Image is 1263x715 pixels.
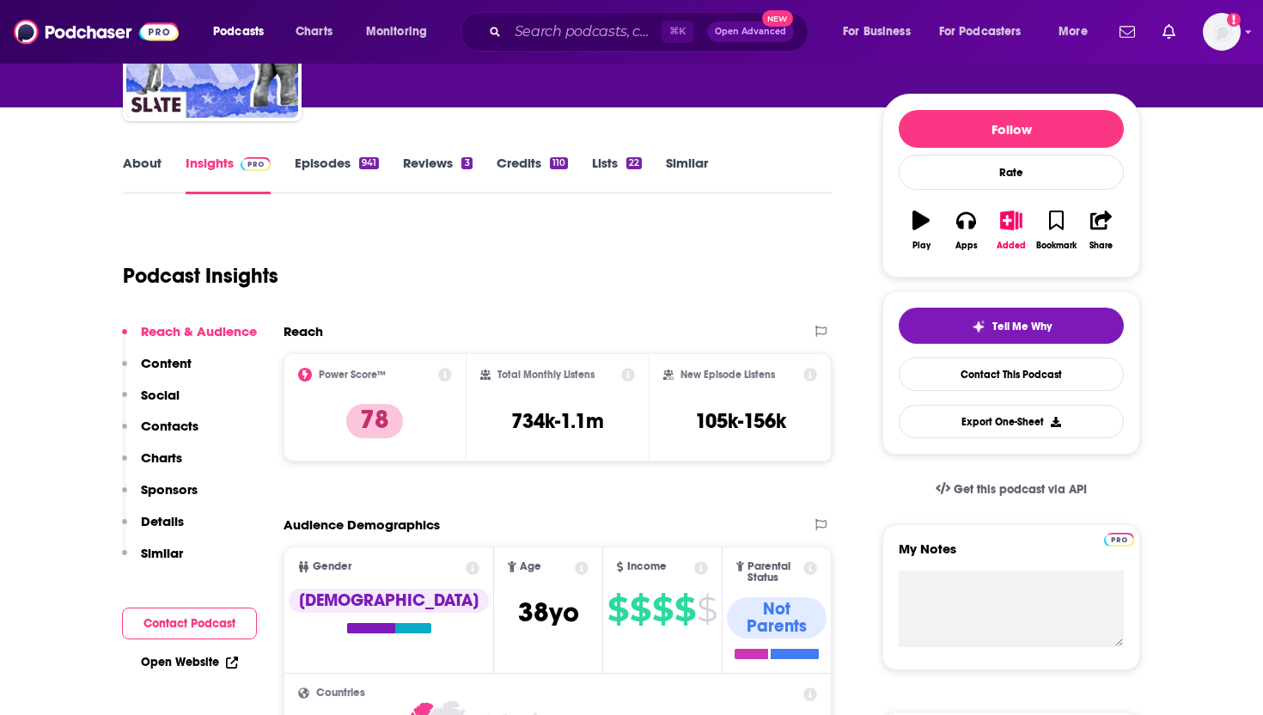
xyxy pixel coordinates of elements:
button: Similar [122,545,183,577]
p: 78 [346,404,403,438]
span: More [1059,20,1088,44]
h2: New Episode Listens [680,369,775,381]
img: Podchaser Pro [241,157,271,171]
input: Search podcasts, credits, & more... [508,18,662,46]
a: Contact This Podcast [899,357,1124,391]
button: Content [122,355,192,387]
button: Details [122,513,184,545]
div: [DEMOGRAPHIC_DATA] [289,589,489,613]
a: Reviews3 [403,155,472,194]
div: 941 [359,157,379,169]
span: For Podcasters [939,20,1022,44]
button: tell me why sparkleTell Me Why [899,308,1124,344]
span: For Business [843,20,911,44]
span: 38 yo [518,596,579,629]
button: open menu [1046,18,1109,46]
span: Open Advanced [715,27,786,36]
a: InsightsPodchaser Pro [186,155,271,194]
a: Show notifications dropdown [1156,17,1182,46]
span: ⌘ K [662,21,693,43]
span: Gender [313,561,351,572]
div: Not Parents [727,597,827,639]
button: Show profile menu [1203,13,1241,51]
button: Apps [943,199,988,261]
img: tell me why sparkle [972,320,985,333]
span: Monitoring [366,20,427,44]
div: Added [997,241,1026,251]
button: Share [1079,199,1124,261]
p: Charts [141,449,182,466]
span: Podcasts [213,20,264,44]
button: Export One-Sheet [899,405,1124,438]
a: About [123,155,162,194]
div: Apps [955,241,978,251]
button: open menu [201,18,286,46]
a: Episodes941 [295,155,379,194]
a: Charts [284,18,343,46]
span: $ [630,596,650,623]
button: Open AdvancedNew [707,21,794,42]
button: open menu [928,18,1046,46]
img: User Profile [1203,13,1241,51]
button: open menu [354,18,449,46]
p: Contacts [141,418,198,434]
h2: Audience Demographics [284,516,440,533]
button: Follow [899,110,1124,148]
div: 110 [550,157,568,169]
span: Logged in as LaurenSWPR [1203,13,1241,51]
button: Reach & Audience [122,323,257,355]
div: 3 [461,157,472,169]
div: Bookmark [1036,241,1077,251]
p: Reach & Audience [141,323,257,339]
h3: 734k-1.1m [511,408,604,434]
span: Get this podcast via API [954,482,1087,497]
div: Search podcasts, credits, & more... [477,12,825,52]
button: open menu [831,18,932,46]
svg: Add a profile image [1227,13,1241,27]
button: Play [899,199,943,261]
div: Rate [899,155,1124,190]
h2: Power Score™ [319,369,386,381]
p: Sponsors [141,481,198,498]
span: Countries [316,687,365,699]
a: Pro website [1104,530,1134,547]
button: Bookmark [1034,199,1078,261]
button: Contact Podcast [122,608,257,639]
h3: 105k-156k [695,408,786,434]
p: Content [141,355,192,371]
div: Play [912,241,930,251]
button: Added [989,199,1034,261]
h2: Reach [284,323,323,339]
div: 22 [626,157,642,169]
p: Similar [141,545,183,561]
span: $ [674,596,695,623]
p: Details [141,513,184,529]
button: Contacts [122,418,198,449]
a: Lists22 [592,155,642,194]
span: New [762,10,793,27]
p: Social [141,387,180,403]
a: Show notifications dropdown [1113,17,1142,46]
button: Social [122,387,180,419]
button: Sponsors [122,481,198,513]
label: My Notes [899,541,1124,571]
button: Charts [122,449,182,481]
div: Share [1089,241,1113,251]
span: Tell Me Why [992,320,1052,333]
span: Age [520,561,541,572]
a: Get this podcast via API [922,468,1101,510]
span: $ [697,596,717,623]
span: Income [627,561,667,572]
img: Podchaser Pro [1104,533,1134,547]
span: $ [607,596,628,623]
a: Similar [666,155,708,194]
span: $ [652,596,673,623]
span: Parental Status [747,561,800,584]
img: Podchaser - Follow, Share and Rate Podcasts [14,15,179,48]
h1: Podcast Insights [123,263,278,289]
a: Credits110 [497,155,568,194]
span: Charts [296,20,333,44]
h2: Total Monthly Listens [497,369,595,381]
a: Open Website [141,655,238,669]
